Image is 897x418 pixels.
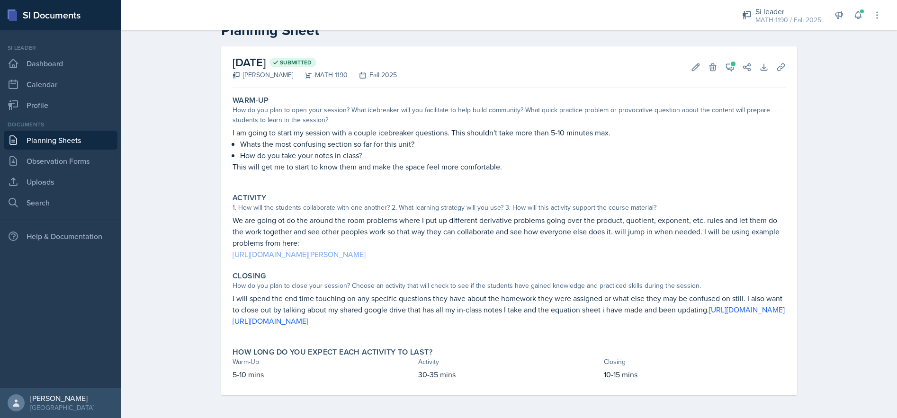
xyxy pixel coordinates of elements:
div: Si leader [4,44,117,52]
label: How long do you expect each activity to last? [233,347,432,357]
p: We are going ot do the around the room problems where I put up different derivative problems goin... [233,214,786,249]
div: Warm-Up [233,357,414,367]
p: This will get me to start to know them and make the space feel more comfortable. [233,161,786,172]
span: Submitted [280,59,312,66]
div: Fall 2025 [348,70,397,80]
div: Help & Documentation [4,227,117,246]
div: [PERSON_NAME] [233,70,293,80]
a: [URL][DOMAIN_NAME][PERSON_NAME] [233,249,366,259]
div: 1. How will the students collaborate with one another? 2. What learning strategy will you use? 3.... [233,203,786,213]
a: Search [4,193,117,212]
a: Dashboard [4,54,117,73]
label: Activity [233,193,266,203]
a: Planning Sheets [4,131,117,150]
h2: Planning Sheet [221,22,797,39]
p: I am going to start my session with a couple icebreaker questions. This shouldn't take more than ... [233,127,786,138]
div: Activity [418,357,600,367]
h2: [DATE] [233,54,397,71]
a: Uploads [4,172,117,191]
p: 10-15 mins [604,369,786,380]
a: Calendar [4,75,117,94]
p: Whats the most confusing section so far for this unit? [240,138,786,150]
a: Profile [4,96,117,115]
a: [URL][DOMAIN_NAME] [709,304,785,315]
label: Warm-Up [233,96,269,105]
p: How do you take your notes in class? [240,150,786,161]
a: [URL][DOMAIN_NAME] [233,316,308,326]
label: Closing [233,271,266,281]
div: Documents [4,120,117,129]
a: Observation Forms [4,151,117,170]
p: 5-10 mins [233,369,414,380]
div: Closing [604,357,786,367]
p: 30-35 mins [418,369,600,380]
div: MATH 1190 [293,70,348,80]
div: How do you plan to open your session? What icebreaker will you facilitate to help build community... [233,105,786,125]
div: How do you plan to close your session? Choose an activity that will check to see if the students ... [233,281,786,291]
div: Si leader [755,6,821,17]
p: I will spend the end time touching on any specific questions they have about the homework they we... [233,293,786,315]
div: [GEOGRAPHIC_DATA] [30,403,94,412]
div: [PERSON_NAME] [30,393,94,403]
div: MATH 1190 / Fall 2025 [755,15,821,25]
